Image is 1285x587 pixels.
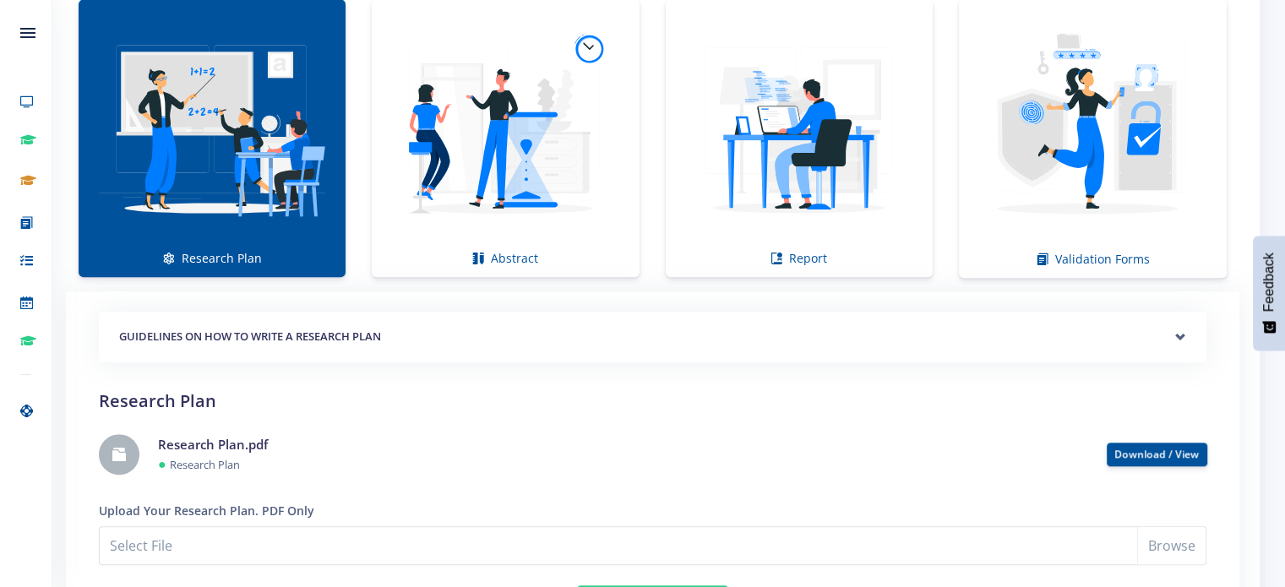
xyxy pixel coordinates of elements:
img: Research Plan [92,9,332,249]
span: Feedback [1261,253,1277,312]
img: Report [679,9,919,249]
span: ● [158,454,166,473]
h5: GUIDELINES ON HOW TO WRITE A RESEARCH PLAN [119,329,1186,345]
a: Research Plan.pdf [158,436,268,453]
small: Research Plan [170,457,240,472]
label: Upload Your Research Plan. PDF Only [99,502,314,519]
button: Feedback - Show survey [1253,236,1285,351]
h2: Research Plan [99,389,1206,414]
img: Abstract [385,9,625,249]
img: Validation Forms [972,9,1213,250]
a: Download / View [1114,447,1200,461]
button: Download / View [1107,443,1207,466]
